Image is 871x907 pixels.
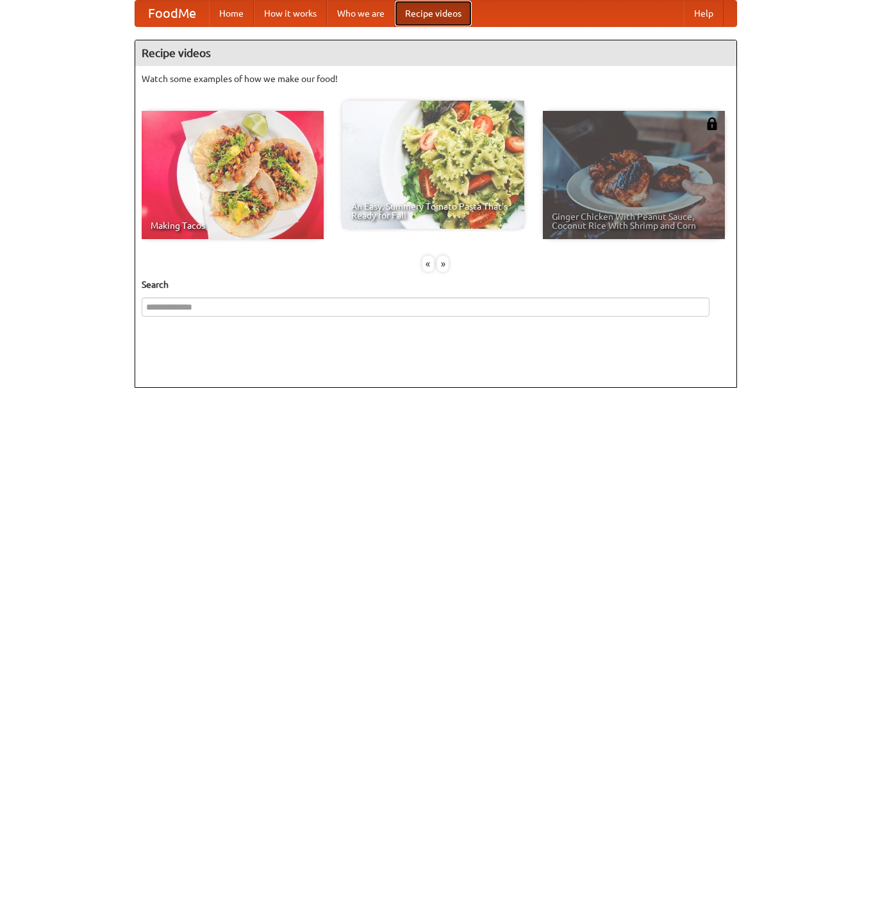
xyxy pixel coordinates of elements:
span: An Easy, Summery Tomato Pasta That's Ready for Fall [351,202,515,220]
h5: Search [142,278,730,291]
div: » [437,256,449,272]
a: Help [684,1,724,26]
a: Home [209,1,254,26]
span: Making Tacos [151,221,315,230]
a: Who we are [327,1,395,26]
a: How it works [254,1,327,26]
div: « [422,256,434,272]
p: Watch some examples of how we make our food! [142,72,730,85]
img: 483408.png [706,117,718,130]
a: Recipe videos [395,1,472,26]
a: FoodMe [135,1,209,26]
a: An Easy, Summery Tomato Pasta That's Ready for Fall [342,101,524,229]
a: Making Tacos [142,111,324,239]
h4: Recipe videos [135,40,736,66]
